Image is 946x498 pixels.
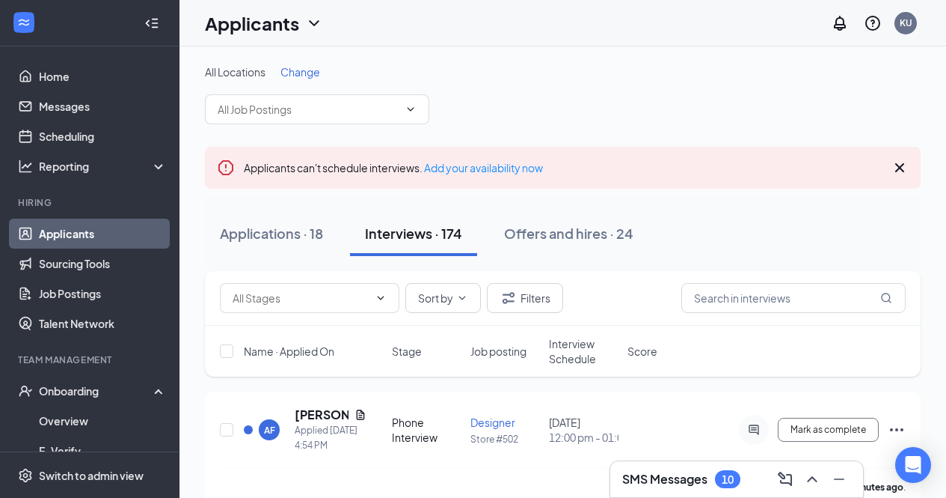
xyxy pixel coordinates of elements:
[365,224,462,243] div: Interviews · 174
[39,61,167,91] a: Home
[888,421,906,439] svg: Ellipses
[776,470,794,488] svg: ComposeMessage
[549,430,618,445] span: 12:00 pm - 01:00 pm
[217,159,235,177] svg: Error
[392,415,461,445] div: Phone Interview
[375,292,387,304] svg: ChevronDown
[500,289,517,307] svg: Filter
[39,159,168,174] div: Reporting
[220,224,323,243] div: Applications · 18
[549,336,618,366] span: Interview Schedule
[280,65,320,79] span: Change
[900,16,912,29] div: KU
[218,101,399,118] input: All Job Postings
[418,293,453,303] span: Sort by
[627,344,657,359] span: Score
[39,91,167,121] a: Messages
[18,159,33,174] svg: Analysis
[405,283,481,313] button: Sort byChevronDown
[39,249,167,279] a: Sourcing Tools
[39,219,167,249] a: Applicants
[354,409,366,421] svg: Document
[470,416,515,429] span: Designer
[16,15,31,30] svg: WorkstreamLogo
[39,279,167,309] a: Job Postings
[622,471,707,488] h3: SMS Messages
[39,436,167,466] a: E-Verify
[827,467,851,491] button: Minimize
[778,418,879,442] button: Mark as complete
[470,433,540,446] p: Store #502
[305,14,323,32] svg: ChevronDown
[18,468,33,483] svg: Settings
[205,65,265,79] span: All Locations
[39,121,167,151] a: Scheduling
[830,470,848,488] svg: Minimize
[790,425,866,435] span: Mark as complete
[39,383,154,398] div: Onboarding
[831,14,849,32] svg: Notifications
[895,447,931,483] div: Open Intercom Messenger
[800,467,824,491] button: ChevronUp
[18,383,33,398] svg: UserCheck
[456,292,468,304] svg: ChevronDown
[244,344,334,359] span: Name · Applied On
[487,283,563,313] button: Filter Filters
[18,196,164,209] div: Hiring
[295,407,348,423] h5: [PERSON_NAME]
[39,406,167,436] a: Overview
[773,467,797,491] button: ComposeMessage
[244,161,543,174] span: Applicants can't schedule interviews.
[891,159,909,177] svg: Cross
[838,482,903,493] b: 36 minutes ago
[803,470,821,488] svg: ChevronUp
[39,309,167,338] a: Talent Network
[681,283,906,313] input: Search in interviews
[504,224,633,243] div: Offers and hires · 24
[745,424,763,436] svg: ActiveChat
[39,468,144,483] div: Switch to admin view
[392,344,422,359] span: Stage
[549,415,618,445] div: [DATE]
[880,292,892,304] svg: MagnifyingGlass
[264,424,275,437] div: AF
[424,161,543,174] a: Add your availability now
[144,16,159,31] svg: Collapse
[18,353,164,366] div: Team Management
[864,14,882,32] svg: QuestionInfo
[405,103,417,115] svg: ChevronDown
[205,10,299,36] h1: Applicants
[722,473,734,486] div: 10
[470,344,526,359] span: Job posting
[233,290,369,306] input: All Stages
[295,423,366,453] div: Applied [DATE] 4:54 PM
